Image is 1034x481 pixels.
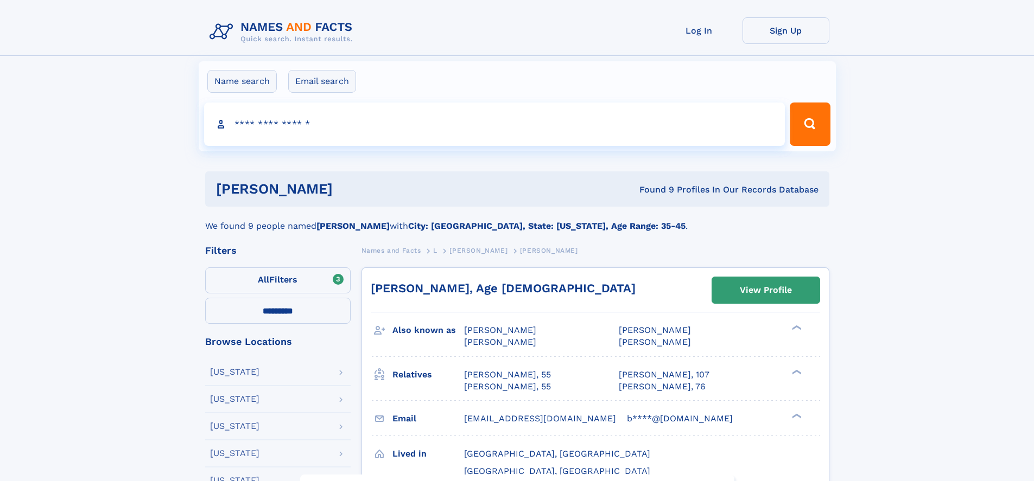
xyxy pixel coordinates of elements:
[205,17,361,47] img: Logo Names and Facts
[712,277,820,303] a: View Profile
[392,365,464,384] h3: Relatives
[210,449,259,458] div: [US_STATE]
[207,70,277,93] label: Name search
[210,395,259,403] div: [US_STATE]
[361,243,421,257] a: Names and Facts
[789,368,802,375] div: ❯
[464,448,650,459] span: [GEOGRAPHIC_DATA], [GEOGRAPHIC_DATA]
[205,267,351,293] label: Filters
[392,445,464,463] h3: Lived in
[464,466,650,476] span: [GEOGRAPHIC_DATA], [GEOGRAPHIC_DATA]
[449,243,508,257] a: [PERSON_NAME]
[464,337,536,347] span: [PERSON_NAME]
[789,324,802,331] div: ❯
[371,281,636,295] a: [PERSON_NAME], Age [DEMOGRAPHIC_DATA]
[433,243,437,257] a: L
[790,102,830,146] button: Search Button
[258,274,269,285] span: All
[433,247,437,254] span: L
[743,17,829,44] a: Sign Up
[204,102,785,146] input: search input
[789,412,802,419] div: ❯
[656,17,743,44] a: Log In
[464,369,551,381] a: [PERSON_NAME], 55
[619,381,706,393] a: [PERSON_NAME], 76
[316,221,390,231] b: [PERSON_NAME]
[619,325,691,335] span: [PERSON_NAME]
[216,182,486,196] h1: [PERSON_NAME]
[619,369,709,381] a: [PERSON_NAME], 107
[205,207,829,233] div: We found 9 people named with .
[449,247,508,254] span: [PERSON_NAME]
[205,337,351,347] div: Browse Locations
[486,184,819,196] div: Found 9 Profiles In Our Records Database
[392,409,464,428] h3: Email
[464,413,616,424] span: [EMAIL_ADDRESS][DOMAIN_NAME]
[464,325,536,335] span: [PERSON_NAME]
[464,381,551,393] a: [PERSON_NAME], 55
[205,246,351,255] div: Filters
[210,368,259,376] div: [US_STATE]
[210,422,259,431] div: [US_STATE]
[288,70,356,93] label: Email search
[619,337,691,347] span: [PERSON_NAME]
[520,247,578,254] span: [PERSON_NAME]
[408,221,686,231] b: City: [GEOGRAPHIC_DATA], State: [US_STATE], Age Range: 35-45
[392,321,464,339] h3: Also known as
[740,278,792,303] div: View Profile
